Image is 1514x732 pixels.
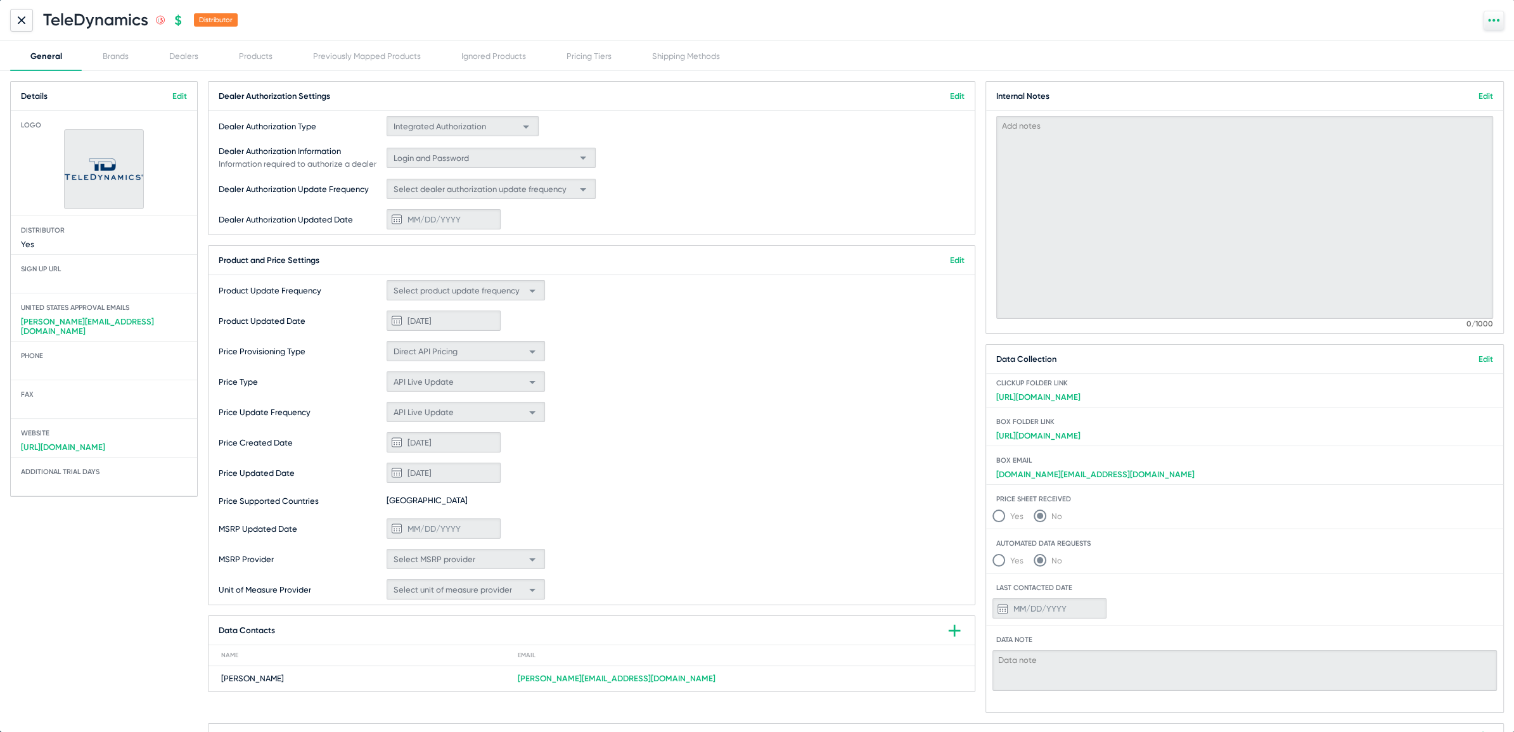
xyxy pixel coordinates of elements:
input: MM/DD/YYYY [387,518,501,539]
button: Open calendar [387,311,407,331]
span: Yes [16,234,39,254]
span: Last Contacted Date [986,584,1503,592]
span: Unit of Measure Provider [219,585,383,594]
span: No [1046,556,1062,565]
div: Shipping Methods [652,51,720,61]
span: [GEOGRAPHIC_DATA] [387,493,468,508]
span: Sign up Url [11,265,197,273]
span: Box email [986,456,1503,465]
span: Distributor [11,226,197,234]
span: No [1046,511,1062,521]
img: TeleDynamics_638858702382091775.png [65,158,143,179]
button: Open calendar [387,209,407,229]
span: Product Update Frequency [219,286,383,295]
span: Dealer Authorization Updated Date [219,215,383,224]
span: Data Note [986,636,1503,644]
span: Price Provisioning Type [219,347,383,356]
span: Additional Trial Days [11,468,197,476]
span: Select unit of measure provider [394,585,512,594]
span: Price Update Frequency [219,408,383,417]
div: Products [239,51,273,61]
div: Name [221,652,518,659]
span: Logo [11,121,197,129]
button: Open calendar [387,518,407,539]
span: Select MSRP provider [394,555,475,564]
a: [PERSON_NAME][EMAIL_ADDRESS][DOMAIN_NAME] [11,312,197,341]
span: API Live Update [394,377,454,387]
a: [URL][DOMAIN_NAME] [991,387,1086,407]
span: Product and Price Settings [219,255,319,265]
span: Automated Data Requests [986,539,1503,548]
span: Login and Password [394,153,469,163]
span: Dealer Authorization Settings [219,91,330,101]
span: MSRP Provider [219,555,383,564]
div: Email [518,652,962,659]
span: Dealer Authorization Type [219,122,383,131]
input: MM/DD/YYYY [387,209,501,229]
span: Price Sheet Received [986,495,1503,503]
span: Select product update frequency [394,286,520,295]
span: Data Collection [996,354,1056,364]
a: Edit [950,255,965,265]
span: Direct API Pricing [394,347,458,356]
span: Select dealer authorization update frequency [394,184,567,194]
input: MM/DD/YYYY [387,463,501,483]
span: [PERSON_NAME] [221,672,284,685]
span: Box folder link [986,418,1503,426]
input: MM/DD/YYYY [387,432,501,453]
span: Internal Notes [996,91,1049,101]
span: Yes [1005,556,1023,565]
div: Brands [103,51,129,61]
input: MM/DD/YYYY [387,311,501,331]
a: [PERSON_NAME][EMAIL_ADDRESS][DOMAIN_NAME] [518,674,715,683]
a: [DOMAIN_NAME][EMAIL_ADDRESS][DOMAIN_NAME] [991,465,1200,484]
button: Open calendar [992,598,1013,619]
div: General [30,51,62,61]
span: Information required to authorize a dealer [219,159,383,169]
button: Open calendar [387,432,407,453]
div: Dealers [169,51,198,61]
span: Price Type [219,377,383,387]
button: Open calendar [387,463,407,483]
a: Edit [1479,91,1493,101]
span: Price Created Date [219,438,383,447]
span: Integrated Authorization [394,122,486,131]
span: United States Approval Emails [11,304,197,312]
span: API Live Update [394,408,454,417]
span: Fax [11,390,197,399]
div: Ignored Products [461,51,526,61]
a: Edit [950,91,965,101]
a: [URL][DOMAIN_NAME] [991,426,1086,446]
span: Distributor [194,13,238,27]
span: Details [21,91,48,101]
span: ClickUp folder link [986,379,1503,387]
a: [URL][DOMAIN_NAME] [16,437,110,457]
span: Dealer Authorization Update Frequency [219,184,383,194]
span: Data Contacts [219,626,275,635]
mat-hint: 0/1000 [1466,320,1493,329]
input: MM/DD/YYYY [992,598,1107,619]
a: Edit [172,91,187,101]
span: Dealer Authorization Information [219,146,383,156]
span: Yes [1005,511,1023,521]
div: Previously Mapped Products [313,51,421,61]
h1: TeleDynamics [43,10,148,30]
a: Edit [1479,354,1493,364]
span: Price Updated Date [219,468,383,478]
span: Product Updated Date [219,316,383,326]
span: Price Supported Countries [219,496,383,506]
span: Website [11,429,197,437]
span: Phone [11,352,197,360]
div: Pricing Tiers [567,51,612,61]
span: MSRP Updated Date [219,524,383,534]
